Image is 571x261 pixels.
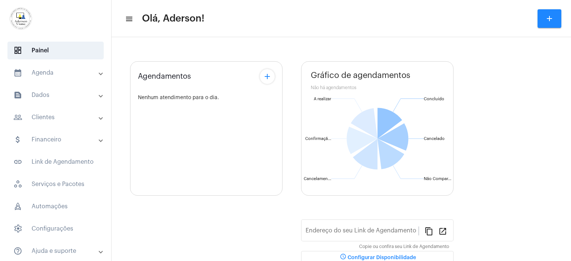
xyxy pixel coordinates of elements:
mat-icon: sidenav icon [13,135,22,144]
span: sidenav icon [13,224,22,233]
div: Nenhum atendimento para o dia. [138,95,275,101]
text: Confirmaçã... [305,137,331,141]
span: Configurações [7,220,104,238]
text: Concluído [424,97,444,101]
span: Serviços e Pacotes [7,175,104,193]
span: Painel [7,42,104,59]
mat-icon: add [545,14,554,23]
span: Olá, Aderson! [142,13,204,25]
text: A realizar [314,97,331,101]
mat-expansion-panel-header: sidenav iconClientes [4,108,111,126]
mat-panel-title: Clientes [13,113,99,122]
span: sidenav icon [13,202,22,211]
span: Gráfico de agendamentos [311,71,410,80]
input: Link [306,229,419,235]
text: Cancelamen... [304,177,331,181]
span: sidenav icon [13,46,22,55]
text: Não Compar... [424,177,451,181]
mat-expansion-panel-header: sidenav iconFinanceiro [4,131,111,149]
mat-icon: sidenav icon [13,157,22,166]
mat-expansion-panel-header: sidenav iconDados [4,86,111,104]
mat-panel-title: Dados [13,91,99,99]
span: Agendamentos [138,72,191,81]
span: Configurar Disponibilidade [339,255,416,260]
mat-expansion-panel-header: sidenav iconAgenda [4,64,111,82]
text: Cancelado [424,137,445,141]
mat-panel-title: Financeiro [13,135,99,144]
span: Link de Agendamento [7,153,104,171]
mat-icon: content_copy [425,226,433,235]
mat-panel-title: Ajuda e suporte [13,247,99,255]
mat-icon: sidenav icon [13,68,22,77]
span: Automações [7,198,104,215]
mat-icon: sidenav icon [13,247,22,255]
mat-panel-title: Agenda [13,68,99,77]
mat-icon: sidenav icon [13,113,22,122]
mat-icon: open_in_new [438,226,447,235]
mat-icon: add [263,72,272,81]
mat-hint: Copie ou confira seu Link de Agendamento [359,244,449,249]
mat-icon: sidenav icon [13,91,22,99]
mat-icon: sidenav icon [125,14,132,23]
span: sidenav icon [13,180,22,189]
img: d7e3195d-0907-1efa-a796-b593d293ae59.png [6,4,36,33]
mat-expansion-panel-header: sidenav iconAjuda e suporte [4,242,111,260]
